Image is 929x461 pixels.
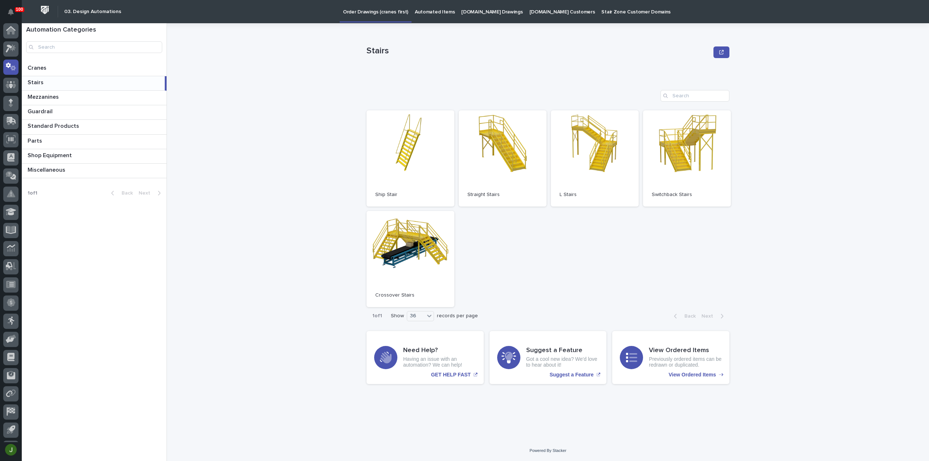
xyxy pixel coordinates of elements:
a: GET HELP FAST [367,331,484,384]
p: Stairs [28,78,45,86]
p: 100 [16,7,23,12]
a: GuardrailGuardrail [22,105,167,120]
a: StairsStairs [22,76,167,91]
a: MiscellaneousMiscellaneous [22,164,167,178]
input: Search [26,41,162,53]
p: Switchback Stairs [652,192,722,198]
p: Cranes [28,63,48,72]
input: Search [660,90,729,102]
p: Miscellaneous [28,165,67,174]
a: View Ordered Items [612,331,729,384]
h2: 03. Design Automations [64,9,121,15]
a: Suggest a Feature [490,331,607,384]
a: Standard ProductsStandard Products [22,120,167,134]
span: Back [680,314,696,319]
p: Having an issue with an automation? We can help! [403,356,476,368]
p: Straight Stairs [467,192,538,198]
p: Mezzanines [28,92,60,101]
a: Crossover Stairs [367,211,454,307]
p: Guardrail [28,107,54,115]
a: MezzaninesMezzanines [22,91,167,105]
button: Back [105,190,136,196]
a: CranesCranes [22,62,167,76]
a: Shop EquipmentShop Equipment [22,149,167,164]
span: Back [117,191,133,196]
p: Parts [28,136,44,144]
p: Suggest a Feature [549,372,593,378]
p: L Stairs [560,192,630,198]
button: Next [699,313,729,319]
p: 1 of 1 [367,307,388,325]
button: Back [668,313,699,319]
div: Notifications100 [9,9,19,20]
a: L Stairs [551,110,639,207]
span: Next [701,314,717,319]
button: Next [136,190,167,196]
p: GET HELP FAST [431,372,471,378]
p: Shop Equipment [28,151,73,159]
a: Straight Stairs [459,110,547,207]
p: Standard Products [28,121,81,130]
h3: Need Help? [403,347,476,355]
span: Next [139,191,155,196]
p: 1 of 1 [22,184,43,202]
h3: View Ordered Items [649,347,722,355]
a: Powered By Stacker [529,448,566,453]
p: View Ordered Items [669,372,716,378]
p: Stairs [367,46,711,56]
p: Ship Stair [375,192,446,198]
p: Previously ordered items can be redrawn or duplicated. [649,356,722,368]
h3: Suggest a Feature [526,347,599,355]
div: 36 [407,312,425,320]
h1: Automation Categories [26,26,162,34]
button: users-avatar [3,442,19,457]
p: Got a cool new idea? We'd love to hear about it! [526,356,599,368]
p: Show [391,313,404,319]
p: records per page [437,313,478,319]
a: PartsParts [22,135,167,149]
a: Ship Stair [367,110,454,207]
button: Notifications [3,4,19,20]
a: Switchback Stairs [643,110,731,207]
p: Crossover Stairs [375,292,446,298]
img: Workspace Logo [38,3,52,17]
